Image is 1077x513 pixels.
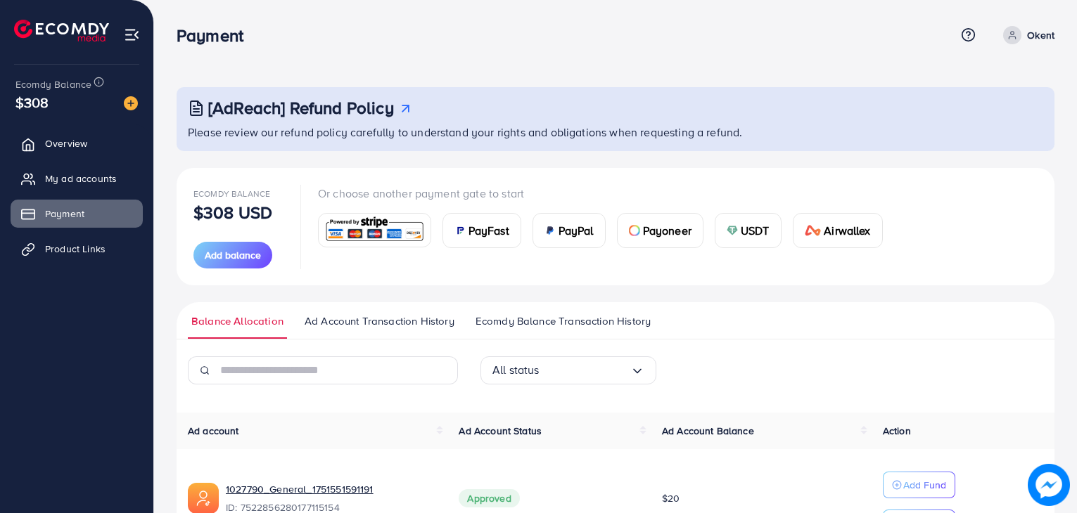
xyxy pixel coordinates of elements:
span: My ad accounts [45,171,117,186]
button: Add balance [193,242,272,268]
p: Okent [1027,27,1054,44]
a: Product Links [11,235,143,263]
img: card [454,225,466,236]
button: Add Fund [883,472,955,498]
span: Ecomdy Balance Transaction History [476,313,651,329]
a: Okent [998,26,1054,44]
span: Ad Account Balance [662,424,754,438]
p: Add Fund [903,476,946,493]
span: PayFast [469,222,509,239]
input: Search for option [540,359,630,381]
a: card [318,213,431,247]
div: Search for option [480,356,656,384]
img: card [323,215,426,245]
span: USDT [741,222,770,239]
span: Ecomdy Balance [15,77,91,91]
a: cardUSDT [715,213,782,248]
span: PayPal [559,222,594,239]
p: $308 USD [193,204,272,221]
span: Ad Account Status [459,424,542,438]
span: $20 [662,491,680,505]
img: card [805,225,822,236]
img: image [1028,464,1070,506]
a: Payment [11,200,143,228]
img: card [544,225,556,236]
a: My ad accounts [11,164,143,193]
span: Ecomdy Balance [193,188,270,200]
h3: Payment [177,25,255,46]
a: Overview [11,129,143,157]
img: card [629,225,640,236]
a: cardPayPal [533,213,606,248]
span: Approved [459,489,519,507]
p: Please review our refund policy carefully to understand your rights and obligations when requesti... [188,124,1046,141]
span: Airwallex [824,222,870,239]
img: card [727,225,738,236]
img: image [124,96,138,110]
span: All status [492,359,540,381]
a: cardPayFast [442,213,521,248]
span: Ad account [188,424,239,438]
span: Payoneer [643,222,692,239]
img: logo [14,20,109,41]
span: Ad Account Transaction History [305,313,454,329]
a: 1027790_General_1751551591191 [226,482,374,496]
img: menu [124,27,140,43]
span: Payment [45,207,84,221]
span: Overview [45,136,87,150]
span: $308 [15,92,49,112]
span: Product Links [45,242,106,256]
h3: [AdReach] Refund Policy [208,98,394,118]
span: Action [883,424,911,438]
span: Add balance [205,248,261,262]
a: cardAirwallex [793,213,883,248]
a: cardPayoneer [617,213,703,248]
span: Balance Allocation [191,313,283,329]
p: Or choose another payment gate to start [318,185,894,202]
